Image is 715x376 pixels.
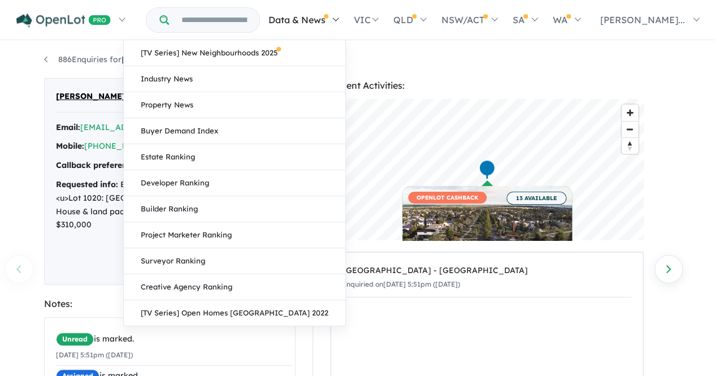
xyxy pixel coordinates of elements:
[124,248,345,274] a: Surveyor Ranking
[56,332,94,346] span: Unread
[622,122,638,137] span: Zoom out
[44,296,296,312] div: Notes:
[622,138,638,154] span: Reset bearing to north
[600,14,685,25] span: [PERSON_NAME]...
[56,122,80,132] strong: Email:
[80,122,227,132] a: [EMAIL_ADDRESS][DOMAIN_NAME]
[622,121,638,137] button: Zoom out
[124,300,345,326] a: [TV Series] Open Homes [GEOGRAPHIC_DATA] 2022
[56,179,118,189] strong: Requested info:
[343,280,460,288] small: Enquiried on [DATE] 5:51pm ([DATE])
[56,332,292,346] div: is marked.
[56,178,284,232] div: Brochure & Inclusions, House & Land <u>Lot 1020: [GEOGRAPHIC_DATA] Fairhaven Homes</u>, House & l...
[124,92,345,118] a: Property News
[124,196,345,222] a: Builder Ranking
[124,170,345,196] a: Developer Ranking
[343,258,631,297] a: [GEOGRAPHIC_DATA] - [GEOGRAPHIC_DATA]Enquiried on[DATE] 5:51pm ([DATE])
[124,118,345,144] a: Buyer Demand Index
[330,99,644,240] canvas: Map
[506,192,566,205] span: 13 AVAILABLE
[408,192,487,204] span: OPENLOT CASHBACK
[56,141,84,151] strong: Mobile:
[478,159,495,180] div: Map marker
[44,54,310,64] a: 886Enquiries for[GEOGRAPHIC_DATA] - [GEOGRAPHIC_DATA]
[56,351,133,359] small: [DATE] 5:51pm ([DATE])
[171,8,257,32] input: Try estate name, suburb, builder or developer
[16,14,111,28] img: Openlot PRO Logo White
[343,264,631,278] div: [GEOGRAPHIC_DATA] - [GEOGRAPHIC_DATA]
[124,40,345,66] a: [TV Series] New Neighbourhoods 2025
[622,137,638,154] button: Reset bearing to north
[124,274,345,300] a: Creative Agency Ranking
[44,53,671,67] nav: breadcrumb
[402,186,572,271] a: OPENLOT CASHBACK 13 AVAILABLE
[124,66,345,92] a: Industry News
[330,78,644,93] div: Recent Activities:
[622,105,638,121] button: Zoom in
[122,54,310,64] strong: [GEOGRAPHIC_DATA] - [GEOGRAPHIC_DATA]
[56,90,125,103] span: [PERSON_NAME]
[124,222,345,248] a: Project Marketer Ranking
[124,144,345,170] a: Estate Ranking
[56,160,138,170] strong: Callback preference:
[84,141,161,151] a: [PHONE_NUMBER]
[56,159,284,172] div: In the evening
